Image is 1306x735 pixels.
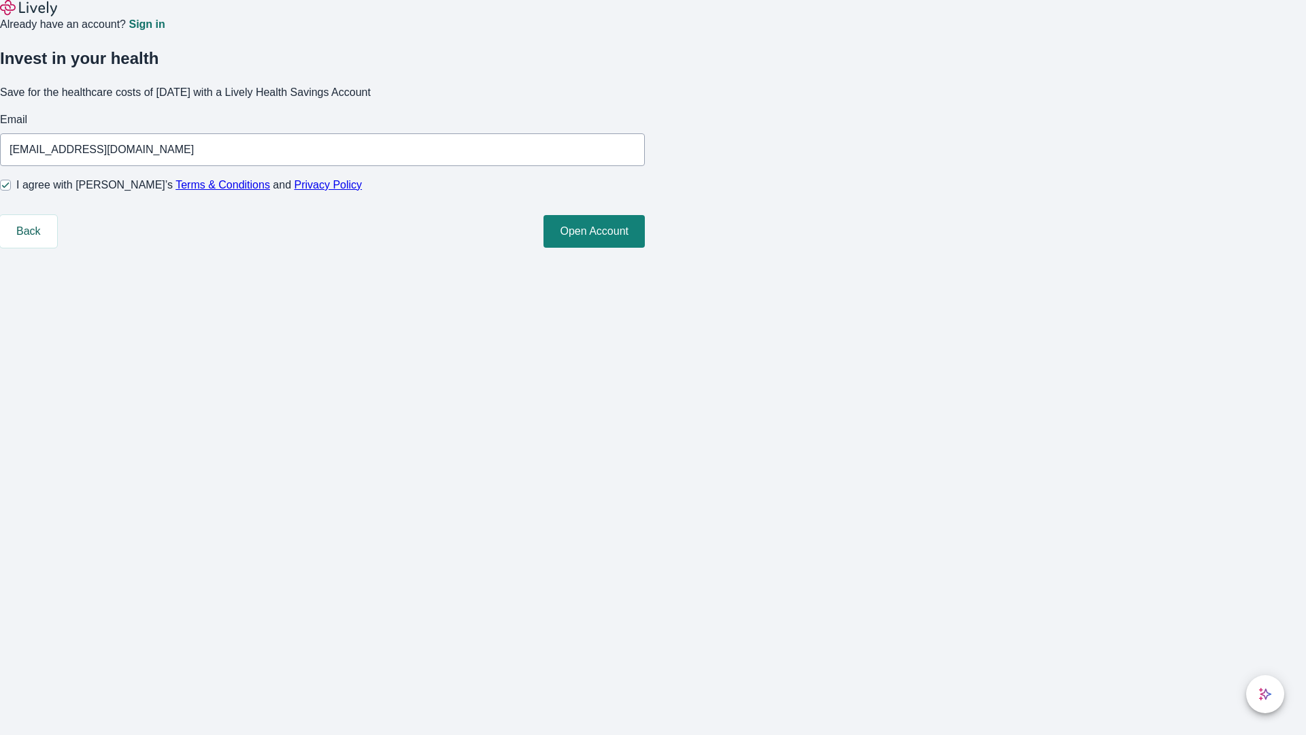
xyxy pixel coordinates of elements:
svg: Lively AI Assistant [1258,687,1272,701]
span: I agree with [PERSON_NAME]’s and [16,177,362,193]
a: Terms & Conditions [175,179,270,191]
a: Privacy Policy [295,179,363,191]
button: chat [1246,675,1284,713]
a: Sign in [129,19,165,30]
button: Open Account [543,215,645,248]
